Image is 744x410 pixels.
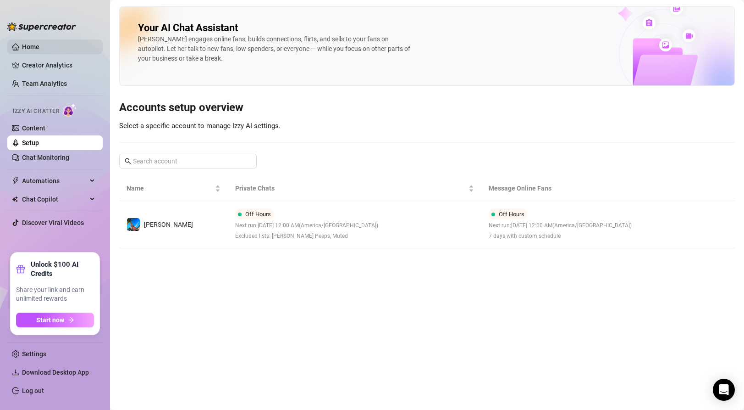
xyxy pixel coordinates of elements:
[22,154,69,161] a: Chat Monitoring
[12,369,19,376] span: download
[228,176,481,201] th: Private Chats
[22,80,67,87] a: Team Analytics
[7,22,76,31] img: logo-BBDzfeDw.svg
[22,219,84,226] a: Discover Viral Videos
[481,176,650,201] th: Message Online Fans
[119,101,735,115] h3: Accounts setup overview
[68,317,74,323] span: arrow-right
[235,221,378,230] span: Next run: [DATE] 12:00 AM ( America/[GEOGRAPHIC_DATA] )
[16,264,25,274] span: gift
[16,286,94,303] span: Share your link and earn unlimited rewards
[22,192,87,207] span: Chat Copilot
[119,176,228,201] th: Name
[22,350,46,358] a: Settings
[245,211,271,218] span: Off Hours
[127,218,140,231] img: Ryan
[22,174,87,188] span: Automations
[138,34,413,63] div: [PERSON_NAME] engages online fans, builds connections, flirts, and sells to your fans on autopilo...
[119,122,281,130] span: Select a specific account to manage Izzy AI settings.
[127,183,213,193] span: Name
[22,387,44,394] a: Log out
[22,369,89,376] span: Download Desktop App
[22,58,95,73] a: Creator Analytics
[12,177,19,185] span: thunderbolt
[22,124,45,132] a: Content
[489,221,632,230] span: Next run: [DATE] 12:00 AM ( America/[GEOGRAPHIC_DATA] )
[22,139,39,146] a: Setup
[31,260,94,278] strong: Unlock $100 AI Credits
[235,183,467,193] span: Private Chats
[63,103,77,117] img: AI Chatter
[235,232,378,241] span: Excluded lists: [PERSON_NAME] Peeps, Muted
[713,379,735,401] div: Open Intercom Messenger
[489,232,632,241] span: 7 days with custom schedule
[138,22,238,34] h2: Your AI Chat Assistant
[16,313,94,327] button: Start nowarrow-right
[144,221,193,228] span: [PERSON_NAME]
[36,316,64,324] span: Start now
[499,211,524,218] span: Off Hours
[13,107,59,116] span: Izzy AI Chatter
[12,196,18,202] img: Chat Copilot
[22,43,39,51] a: Home
[133,156,244,166] input: Search account
[125,158,131,164] span: search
